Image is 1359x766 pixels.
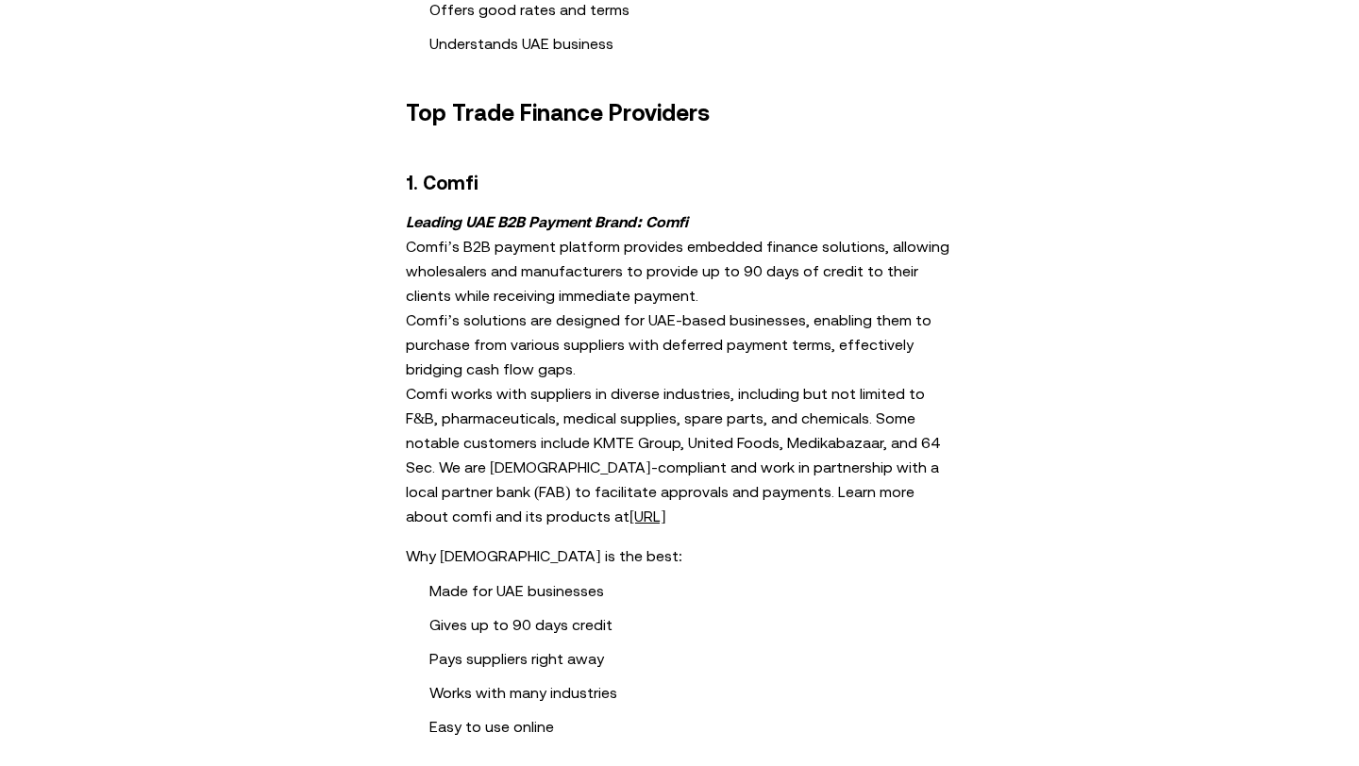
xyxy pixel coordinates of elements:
li: Pays suppliers right away [429,647,977,670]
strong: Leading UAE B2B Payment Brand: Comfi [406,213,688,230]
h2: Top Trade Finance Providers [406,100,953,126]
li: Easy to use online [429,715,977,738]
h3: 1. Comfi [406,172,953,194]
p: Comfi’s B2B payment platform provides embedded finance solutions, allowing wholesalers and manufa... [406,209,953,528]
li: Made for UAE businesses [429,579,977,602]
li: Understands UAE business [429,32,977,55]
p: Why [DEMOGRAPHIC_DATA] is the best: [406,543,953,568]
li: Gives up to 90 days credit [429,613,977,636]
a: [URL] [629,508,666,525]
li: Works with many industries [429,681,977,704]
